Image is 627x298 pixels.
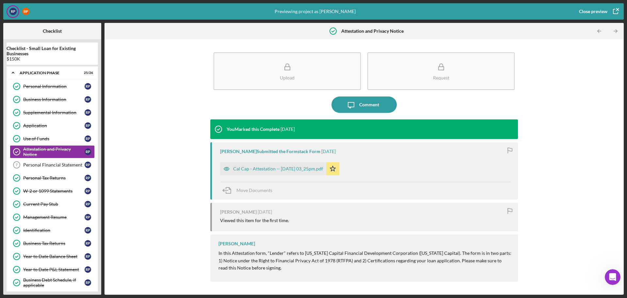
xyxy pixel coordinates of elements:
button: Request [367,52,515,90]
div: Cal Cap - Attestation -- [DATE] 03_25pm.pdf [233,166,323,171]
time: 2025-09-05 19:24 [258,209,272,215]
div: Personal Tax Returns [23,175,85,181]
div: R P [85,96,91,103]
iframe: Intercom live chat [605,269,620,285]
img: Profile image for Allison [19,4,29,14]
time: 2025-09-05 19:25 [321,149,336,154]
div: R P [85,214,91,220]
button: Upload attachment [31,209,36,214]
div: Domonique says… [5,13,125,33]
span: In this Attestation form, "Lender" refers to [US_STATE] Capital Financial Development Corporation... [218,250,511,271]
div: Domonique says… [5,42,125,119]
div: R P [85,122,91,129]
div: Comment [359,96,379,113]
h1: [PERSON_NAME] [32,3,74,8]
div: Management Resume [23,215,85,220]
div: $150K [7,56,98,61]
div: Close [115,3,126,14]
div: Hi [PERSON_NAME], [29,46,120,52]
button: Comment [331,96,397,113]
button: Close preview [572,5,624,18]
div: You Marked this Complete [227,127,280,132]
button: Send a message… [112,206,122,217]
button: Emoji picker [10,209,15,214]
div: Year to Date P&L Statement [23,267,85,272]
div: Business Information [23,97,85,102]
div: Viewed this item for the first time. [220,218,289,223]
div: I'm so sorry this issue is still occurring! I've tested this form myself and haven't been able to... [10,133,102,222]
div: Identification [23,228,85,233]
div: [PERSON_NAME] [220,209,257,215]
textarea: Message… [6,195,125,206]
div: W-2 or 1099 Statements [23,188,85,194]
div: 25 / 26 [81,71,93,75]
div: Previewing project as [PERSON_NAME] [275,3,356,20]
div: Application Phase [20,71,77,75]
div: R P [85,253,91,260]
div: R P [85,175,91,181]
div: R P [85,227,91,234]
div: Request [433,75,449,80]
div: R P [85,83,91,90]
div: Personal Financial Statement [23,162,85,167]
div: Upload [280,75,295,80]
div: B P [22,8,29,15]
div: R P [9,8,17,15]
div: ok will do. Thank you. [65,13,125,28]
div: Use of Funds [23,136,85,141]
b: Attestation and Privacy Notice [341,28,404,34]
div: Attestation and Privacy Notice [23,147,85,157]
div: Hi [PERSON_NAME], [10,123,102,130]
div: [PERSON_NAME] [218,241,255,246]
div: Current Pay Stub [23,202,85,207]
div: Year to Date Balance Sheet [23,254,85,259]
button: Home [102,3,115,15]
div: Hi [PERSON_NAME],Four of my borrowers (two on each application) are having issues with the PFS. T... [24,42,125,114]
div: R P [85,188,91,194]
div: R P [85,162,91,168]
div: Application [23,123,85,128]
button: Upload [214,52,361,90]
button: Gif picker [21,209,26,214]
div: [DATE] [5,33,125,42]
button: Move Documents [220,182,279,199]
div: Close preview [579,5,607,18]
tspan: 7 [16,163,18,167]
div: R P [85,201,91,207]
div: R P [85,266,91,273]
button: Start recording [41,209,47,214]
button: Cal Cap - Attestation -- [DATE] 03_25pm.pdf [220,162,339,175]
div: [PERSON_NAME] Submitted the Formstack Form [220,149,320,154]
p: Active 21h ago [32,8,63,15]
div: Personal Information [23,84,85,89]
div: Allison says… [5,119,125,247]
span: Move Documents [236,187,272,193]
div: R P [85,279,91,286]
div: R P [85,135,91,142]
time: 2025-09-08 18:05 [281,127,295,132]
div: R P [85,149,91,155]
div: Business Debt Schedule, if applicable [23,277,85,288]
div: Thank you, [29,104,120,110]
button: go back [4,3,17,15]
div: R P [85,109,91,116]
div: Business Tax Returns [23,241,85,246]
div: Four of my borrowers (two on each application) are having issues with the PFS. They’ve filled eve... [29,56,120,100]
b: Checklist [43,28,62,34]
div: R P [85,240,91,247]
div: Supplemental Information [23,110,85,115]
div: Hi [PERSON_NAME],I'm so sorry this issue is still occurring! I've tested this form myself and hav... [5,119,107,233]
div: ok will do. Thank you. [71,17,120,24]
b: Checklist - Small Loan for Existing Businesses [7,46,98,56]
